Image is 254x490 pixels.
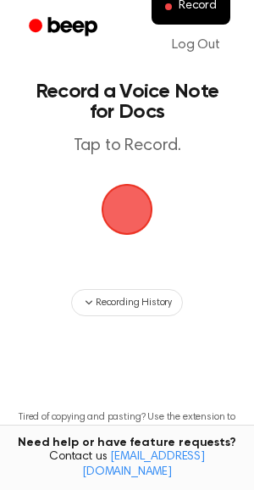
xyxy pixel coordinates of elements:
[10,450,244,480] span: Contact us
[30,136,224,157] p: Tap to Record.
[82,451,205,478] a: [EMAIL_ADDRESS][DOMAIN_NAME]
[30,81,224,122] h1: Record a Voice Note for Docs
[155,25,237,65] a: Log Out
[96,295,172,310] span: Recording History
[102,184,152,235] img: Beep Logo
[14,411,240,437] p: Tired of copying and pasting? Use the extension to automatically insert your recordings.
[71,289,183,316] button: Recording History
[17,11,113,44] a: Beep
